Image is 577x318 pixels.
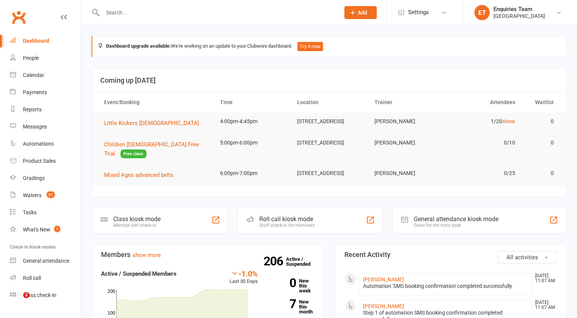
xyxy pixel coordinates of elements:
strong: 206 [264,255,286,267]
td: 5:00pm-6:00pm [213,134,291,152]
a: 206Active / Suspended [286,251,320,272]
a: Messages [10,118,80,135]
a: Gradings [10,170,80,187]
div: Tasks [23,209,37,215]
div: People [23,55,39,61]
td: [PERSON_NAME] [368,134,445,152]
div: General attendance kiosk mode [414,215,498,223]
th: Attendees [445,93,522,112]
td: 0/25 [445,164,522,182]
td: [STREET_ADDRESS] [290,164,368,182]
div: Messages [23,124,47,130]
div: Last 30 Days [230,269,258,286]
th: Trainer [368,93,445,112]
a: People [10,50,80,67]
span: All activities [506,254,538,261]
time: [DATE] 11:07 AM [531,273,556,283]
div: We're working on an update to your Clubworx dashboard. [92,36,566,57]
td: [PERSON_NAME] [368,164,445,182]
span: 2 [23,292,29,298]
span: 1 [54,226,60,232]
span: Add [358,10,367,16]
td: 6:00pm-7:00pm [213,164,291,182]
td: [PERSON_NAME] [368,112,445,130]
span: Mixed Ages advanced belts [104,172,174,178]
span: 51 [47,191,55,198]
div: Roll call kiosk mode [259,215,315,223]
a: show more [132,252,161,259]
iframe: Intercom live chat [8,292,26,310]
input: Search... [100,7,334,18]
div: Automation 'SMS booking confirmation' completed successfully [363,283,529,289]
button: Try it now [297,42,323,51]
a: Class kiosk mode [10,287,80,304]
td: [STREET_ADDRESS] [290,112,368,130]
a: Dashboard [10,32,80,50]
a: 7New this month [269,299,314,314]
strong: Active / Suspended Members [101,270,177,277]
a: Calendar [10,67,80,84]
a: Payments [10,84,80,101]
td: 4:00pm-4:45pm [213,112,291,130]
th: Location [290,93,368,112]
div: Class kiosk mode [113,215,161,223]
a: Tasks [10,204,80,221]
button: All activities [498,251,557,264]
button: Mixed Ages advanced belts [104,170,179,180]
div: Staff check-in for members [259,223,315,228]
a: What's New1 [10,221,80,238]
a: show [502,118,515,124]
button: Add [344,6,377,19]
td: 0 [522,164,561,182]
strong: Dashboard upgrade available: [106,43,171,49]
td: 0/10 [445,134,522,152]
div: General attendance [23,258,69,264]
span: Settings [408,4,429,21]
div: Great for the front desk [414,223,498,228]
div: Gradings [23,175,45,181]
div: Payments [23,89,47,95]
strong: 0 [269,277,296,289]
th: Event/Booking [97,93,213,112]
div: Calendar [23,72,44,78]
div: Reports [23,106,42,112]
h3: Coming up [DATE] [100,77,558,84]
div: Product Sales [23,158,56,164]
a: Roll call [10,270,80,287]
h3: Recent Activity [344,251,557,259]
a: Product Sales [10,153,80,170]
div: Member self check-in [113,223,161,228]
span: Free class [121,149,146,158]
td: 0 [522,134,561,152]
time: [DATE] 11:07 AM [531,300,556,310]
span: Children [DEMOGRAPHIC_DATA] Free Trial [104,141,199,157]
h3: Members [101,251,314,259]
a: Waivers 51 [10,187,80,204]
a: [PERSON_NAME] [363,303,404,309]
span: Little Kickers [DEMOGRAPHIC_DATA] [104,120,199,127]
th: Waitlist [522,93,561,112]
div: Enquiries Team [493,6,545,13]
div: Automations [23,141,54,147]
strong: 7 [269,298,296,310]
div: Class check-in [23,292,56,298]
td: [STREET_ADDRESS] [290,134,368,152]
td: 1/20 [445,112,522,130]
a: 0New this week [269,278,314,293]
div: Roll call [23,275,41,281]
a: [PERSON_NAME] [363,276,404,283]
div: Dashboard [23,38,49,44]
th: Time [213,93,291,112]
a: Reports [10,101,80,118]
a: Automations [10,135,80,153]
div: [GEOGRAPHIC_DATA] [493,13,545,19]
div: -1.0% [230,269,258,278]
div: Waivers [23,192,42,198]
td: 0 [522,112,561,130]
button: Children [DEMOGRAPHIC_DATA] Free TrialFree class [104,140,206,159]
button: Little Kickers [DEMOGRAPHIC_DATA] [104,119,204,128]
a: Clubworx [9,8,28,27]
div: ET [474,5,490,20]
a: General attendance kiosk mode [10,252,80,270]
div: What's New [23,226,50,233]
